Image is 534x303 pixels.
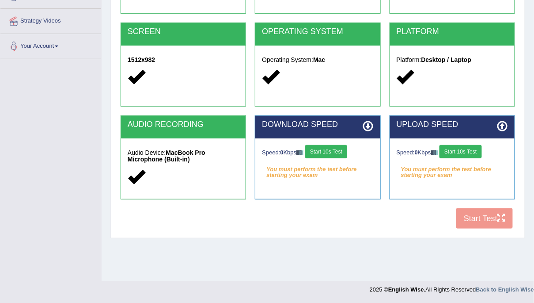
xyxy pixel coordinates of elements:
h2: AUDIO RECORDING [128,120,239,129]
strong: English Wise. [388,287,425,293]
a: Strategy Videos [0,9,101,31]
h2: UPLOAD SPEED [397,120,508,129]
em: You must perform the test before starting your exam [262,163,373,176]
strong: 1512x982 [128,56,155,63]
img: ajax-loader-fb-connection.gif [431,150,438,155]
h2: DOWNLOAD SPEED [262,120,373,129]
img: ajax-loader-fb-connection.gif [296,150,303,155]
div: Speed: Kbps [262,145,373,161]
h2: OPERATING SYSTEM [262,27,373,36]
h2: SCREEN [128,27,239,36]
strong: Desktop / Laptop [421,56,472,63]
strong: Mac [313,56,325,63]
a: Your Account [0,34,101,56]
div: 2025 © All Rights Reserved [370,281,534,294]
button: Start 10s Test [305,145,347,158]
h2: PLATFORM [397,27,508,36]
button: Start 10s Test [439,145,481,158]
strong: 0 [280,149,284,156]
h5: Platform: [397,57,508,63]
em: You must perform the test before starting your exam [397,163,508,176]
strong: MacBook Pro Microphone (Built-in) [128,149,205,163]
a: Back to English Wise [476,287,534,293]
h5: Operating System: [262,57,373,63]
div: Speed: Kbps [397,145,508,161]
strong: 0 [415,149,418,156]
h5: Audio Device: [128,150,239,163]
